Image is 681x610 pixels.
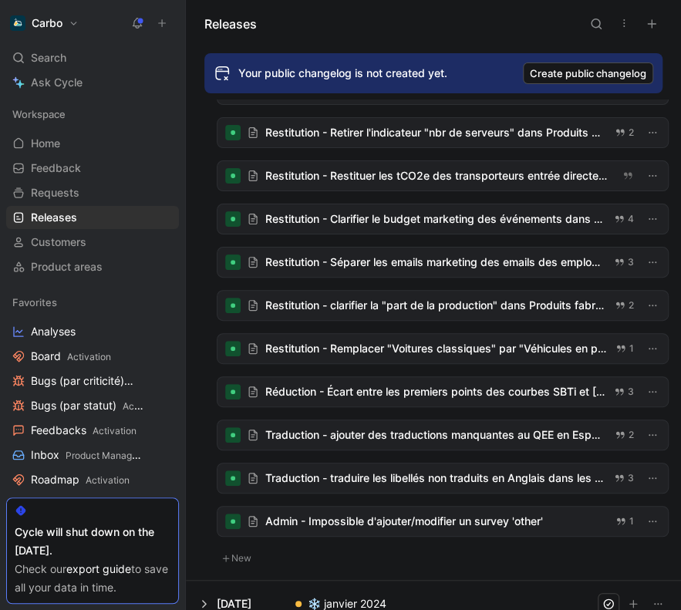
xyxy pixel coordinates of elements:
[612,124,637,141] button: 2
[6,493,179,516] a: Voice-of-CustomersProduct Management
[628,387,634,396] span: 3
[86,474,130,486] span: Activation
[31,73,83,92] span: Ask Cycle
[66,450,159,461] span: Product Management
[12,106,66,122] span: Workspace
[31,185,79,201] span: Requests
[31,136,60,151] span: Home
[629,517,634,526] span: 1
[31,324,76,339] span: Analyses
[612,426,637,443] button: 2
[629,301,634,310] span: 2
[31,497,152,513] span: Voice-of-Customers
[6,181,179,204] a: Requests
[93,425,137,436] span: Activation
[6,12,83,34] button: CarboCarbo
[66,562,131,575] a: export guide
[31,349,111,365] span: Board
[6,46,179,69] div: Search
[6,419,179,442] a: FeedbacksActivation
[6,206,179,229] a: Releases
[629,128,634,137] span: 2
[612,340,637,357] button: 1
[67,351,111,362] span: Activation
[217,549,257,568] button: New
[31,447,143,463] span: Inbox
[6,103,179,126] div: Workspace
[611,470,637,487] button: 3
[31,472,130,488] span: Roadmap
[31,49,66,67] span: Search
[238,64,447,83] div: Your public changelog is not created yet.
[6,255,179,278] a: Product areas
[629,430,634,440] span: 2
[6,394,179,417] a: Bugs (par statut)Activation
[612,297,637,314] button: 2
[6,369,179,393] a: Bugs (par criticité)Activation
[612,513,637,530] button: 1
[204,15,257,33] h1: Releases
[12,295,57,310] span: Favorites
[523,62,653,84] button: Create public changelog
[123,400,167,412] span: Activation
[31,210,77,225] span: Releases
[6,132,179,155] a: Home
[628,214,634,224] span: 4
[611,254,637,271] button: 3
[31,423,137,439] span: Feedbacks
[628,258,634,267] span: 3
[629,344,634,353] span: 1
[31,373,146,389] span: Bugs (par criticité)
[611,211,637,227] button: 4
[15,523,170,560] div: Cycle will shut down on the [DATE].
[6,231,179,254] a: Customers
[6,157,179,180] a: Feedback
[6,345,179,368] a: BoardActivation
[6,71,179,94] a: Ask Cycle
[31,234,86,250] span: Customers
[611,383,637,400] button: 3
[15,560,170,597] div: Check our to save all your data in time.
[6,320,179,343] a: Analyses
[6,468,179,491] a: RoadmapActivation
[31,398,144,414] span: Bugs (par statut)
[31,259,103,275] span: Product areas
[6,291,179,314] div: Favorites
[10,15,25,31] img: Carbo
[31,160,81,176] span: Feedback
[628,474,634,483] span: 3
[32,16,62,30] h1: Carbo
[6,443,179,467] a: InboxProduct Management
